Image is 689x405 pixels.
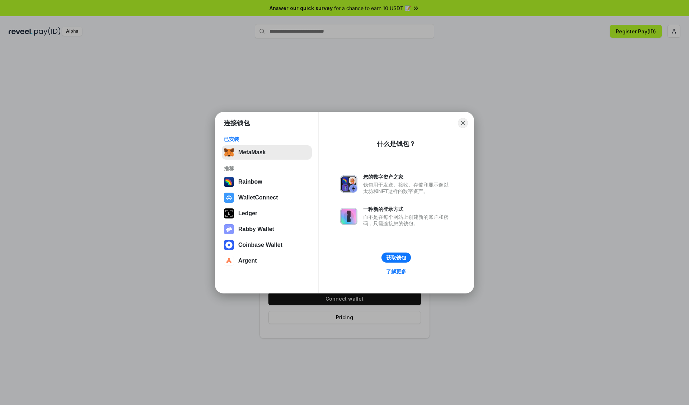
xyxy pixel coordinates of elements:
[363,174,452,180] div: 您的数字资产之家
[224,240,234,250] img: svg+xml,%3Csvg%20width%3D%2228%22%20height%3D%2228%22%20viewBox%3D%220%200%2028%2028%22%20fill%3D...
[340,175,357,193] img: svg+xml,%3Csvg%20xmlns%3D%22http%3A%2F%2Fwww.w3.org%2F2000%2Fsvg%22%20fill%3D%22none%22%20viewBox...
[238,149,266,156] div: MetaMask
[458,118,468,128] button: Close
[363,182,452,194] div: 钱包用于发送、接收、存储和显示像以太坊和NFT这样的数字资产。
[222,254,312,268] button: Argent
[382,267,411,276] a: 了解更多
[386,268,406,275] div: 了解更多
[222,145,312,160] button: MetaMask
[224,208,234,218] img: svg+xml,%3Csvg%20xmlns%3D%22http%3A%2F%2Fwww.w3.org%2F2000%2Fsvg%22%20width%3D%2228%22%20height%3...
[222,190,312,205] button: WalletConnect
[238,226,274,232] div: Rabby Wallet
[386,254,406,261] div: 获取钱包
[238,179,262,185] div: Rainbow
[377,140,416,148] div: 什么是钱包？
[224,119,250,127] h1: 连接钱包
[222,238,312,252] button: Coinbase Wallet
[238,258,257,264] div: Argent
[381,253,411,263] button: 获取钱包
[363,206,452,212] div: 一种新的登录方式
[363,214,452,227] div: 而不是在每个网站上创建新的账户和密码，只需连接您的钱包。
[224,224,234,234] img: svg+xml,%3Csvg%20xmlns%3D%22http%3A%2F%2Fwww.w3.org%2F2000%2Fsvg%22%20fill%3D%22none%22%20viewBox...
[224,256,234,266] img: svg+xml,%3Csvg%20width%3D%2228%22%20height%3D%2228%22%20viewBox%3D%220%200%2028%2028%22%20fill%3D...
[238,242,282,248] div: Coinbase Wallet
[224,165,310,172] div: 推荐
[224,177,234,187] img: svg+xml,%3Csvg%20width%3D%22120%22%20height%3D%22120%22%20viewBox%3D%220%200%20120%20120%22%20fil...
[222,175,312,189] button: Rainbow
[340,208,357,225] img: svg+xml,%3Csvg%20xmlns%3D%22http%3A%2F%2Fwww.w3.org%2F2000%2Fsvg%22%20fill%3D%22none%22%20viewBox...
[224,147,234,157] img: svg+xml,%3Csvg%20fill%3D%22none%22%20height%3D%2233%22%20viewBox%3D%220%200%2035%2033%22%20width%...
[224,136,310,142] div: 已安装
[238,194,278,201] div: WalletConnect
[238,210,257,217] div: Ledger
[224,193,234,203] img: svg+xml,%3Csvg%20width%3D%2228%22%20height%3D%2228%22%20viewBox%3D%220%200%2028%2028%22%20fill%3D...
[222,206,312,221] button: Ledger
[222,222,312,236] button: Rabby Wallet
